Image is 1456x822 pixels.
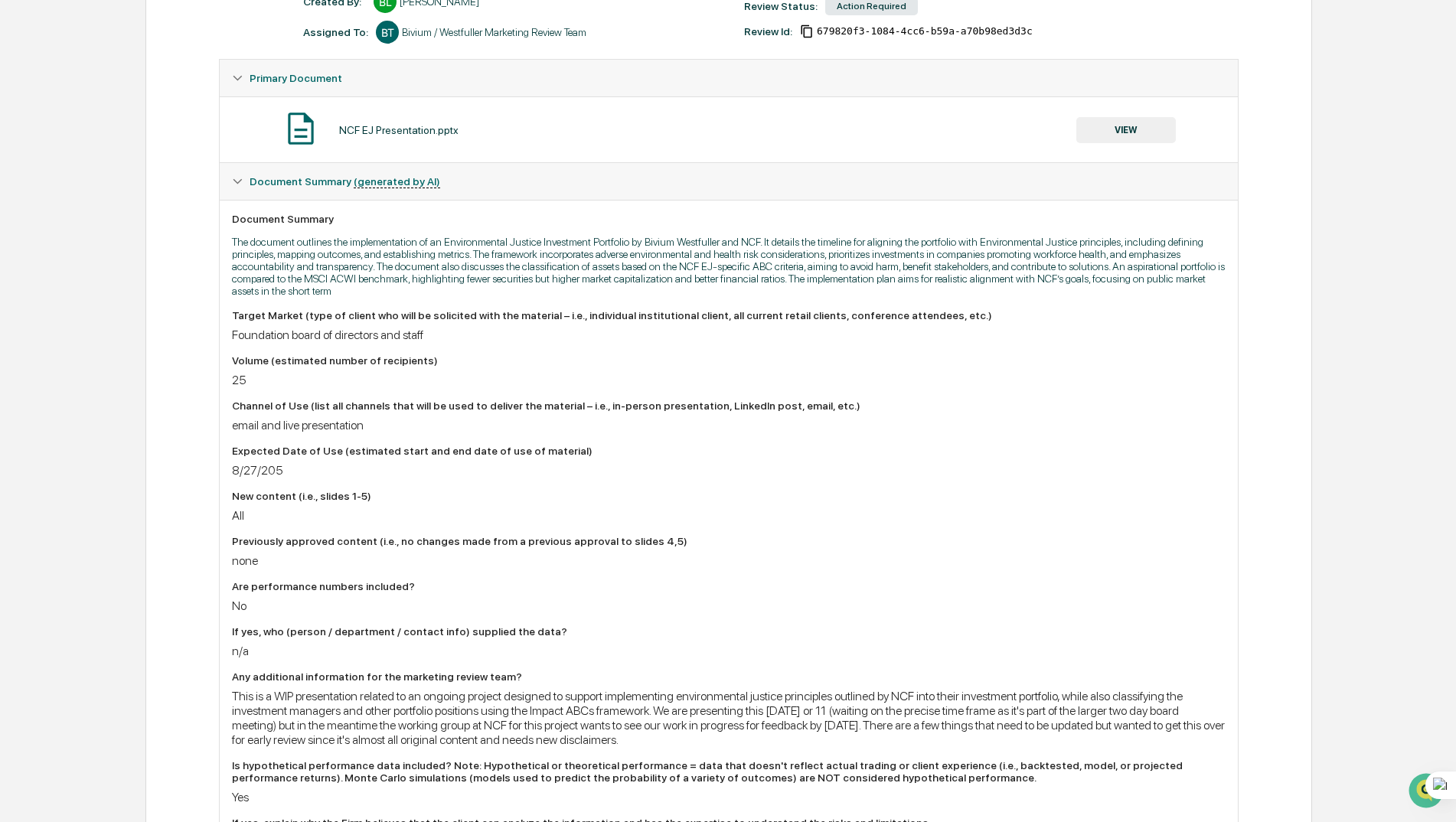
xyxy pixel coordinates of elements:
button: Start new chat [260,122,279,140]
span: Preclearance [31,193,99,208]
div: n/a [232,644,1225,658]
div: Assigned To: [303,26,368,38]
div: This is a WIP presentation related to an ongoing project designed to support implementing environ... [232,689,1225,747]
div: NCF EJ Presentation.pptx [339,124,459,136]
div: Primary Document [220,60,1237,96]
div: 25 [232,373,1225,387]
div: New content (i.e., slides 1-5) [232,490,1225,502]
div: Is hypothetical performance data included? Note: Hypothetical or theoretical performance = data t... [232,759,1225,784]
span: Primary Document [250,72,342,84]
img: Document Icon [282,109,320,148]
iframe: Open customer support [1407,771,1448,813]
div: Target Market (type of client who will be solicited with the material – i.e., individual institut... [232,309,1225,321]
div: Bivium / Westfuller Marketing Review Team [402,26,586,38]
div: Any additional information for the marketing review team? [232,670,1225,683]
span: Pylon [152,259,185,271]
a: 🔎Data Lookup [9,216,103,243]
div: Volume (estimated number of recipients) [232,354,1225,367]
div: Start new chat [52,117,251,132]
div: none [232,553,1225,568]
p: How can we help? [15,32,279,57]
div: 🗄️ [111,194,123,207]
a: 🖐️Preclearance [9,187,105,214]
div: We're available if you need us! [52,132,194,145]
div: 🖐️ [15,194,28,207]
div: 🔎 [15,223,28,236]
div: Previously approved content (i.e., no changes made from a previous approval to slides 4,5) [232,535,1225,547]
p: The document outlines the implementation of an Environmental Justice Investment Portfolio by Bivi... [232,236,1225,297]
span: Copy Id [800,24,814,38]
div: Document Summary (generated by AI) [220,163,1237,200]
div: Document Summary [232,213,1225,225]
u: (generated by AI) [354,175,440,188]
div: No [232,599,1225,613]
div: 8/27/205 [232,463,1225,478]
span: Data Lookup [31,222,96,237]
a: Powered byPylon [108,259,185,271]
div: Primary Document [220,96,1237,162]
div: BT [376,21,399,44]
div: Foundation board of directors and staff [232,328,1225,342]
div: email and live presentation [232,418,1225,432]
img: 1746055101610-c473b297-6a78-478c-a979-82029cc54cd1 [15,117,43,145]
span: Attestations [126,193,190,208]
button: VIEW [1076,117,1176,143]
input: Clear [40,70,253,86]
div: If yes, who (person / department / contact info) supplied the data? [232,625,1225,638]
div: All [232,508,1225,523]
a: 🗄️Attestations [105,187,196,214]
span: 679820f3-1084-4cc6-b59a-a70b98ed3d3c [817,25,1033,38]
div: Yes [232,790,1225,804]
div: Are performance numbers included? [232,580,1225,592]
div: Expected Date of Use (estimated start and end date of use of material) [232,445,1225,457]
div: Channel of Use (list all channels that will be used to deliver the material – i.e., in-person pre... [232,400,1225,412]
div: Review Id: [744,25,792,38]
span: Document Summary [250,175,440,188]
